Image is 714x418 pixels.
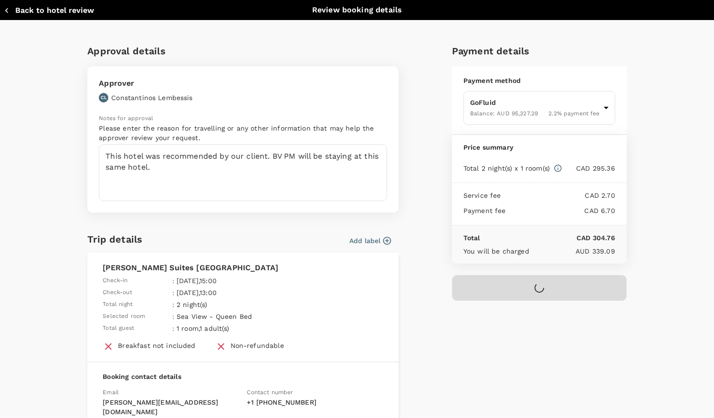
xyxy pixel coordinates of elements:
[231,341,284,350] div: Non-refundable
[101,94,107,101] p: CL
[103,262,383,274] p: [PERSON_NAME] Suites [GEOGRAPHIC_DATA]
[506,206,615,215] p: CAD 6.70
[480,233,615,243] p: CAD 304.76
[103,288,132,297] span: Check-out
[99,123,387,143] p: Please enter the reason for travelling or any other information that may help the approver review...
[312,4,402,16] p: Review booking details
[177,324,297,333] p: 1 room , 1 adult(s)
[103,312,145,321] span: Selected room
[501,191,615,200] p: CAD 2.70
[4,6,94,15] button: Back to hotel review
[470,98,600,107] p: GoFluid
[103,274,299,333] table: simple table
[177,288,297,297] p: [DATE] , 13:00
[463,143,615,152] p: Price summary
[99,114,387,123] p: Notes for approval
[548,110,599,117] span: 2.2 % payment fee
[463,163,550,173] p: Total 2 night(s) x 1 room(s)
[172,288,174,297] span: :
[111,93,192,102] p: Constantinos Lembessis
[247,389,293,396] span: Contact number
[103,276,127,285] span: Check-in
[172,312,174,321] span: :
[172,324,174,333] span: :
[87,43,399,59] h6: Approval details
[463,191,501,200] p: Service fee
[177,312,297,321] p: Sea View - Queen Bed
[463,246,529,256] p: You will be charged
[172,276,174,285] span: :
[172,300,174,309] span: :
[470,110,538,117] span: Balance : AUD 95,327.29
[103,398,239,417] p: [PERSON_NAME][EMAIL_ADDRESS][DOMAIN_NAME]
[118,341,195,350] div: Breakfast not included
[452,43,627,59] h6: Payment details
[463,91,615,125] div: GoFluidBalance: AUD 95,327.292.2% payment fee
[177,276,297,285] p: [DATE] , 15:00
[103,324,134,333] span: Total guest
[529,246,615,256] p: AUD 339.09
[463,76,615,85] p: Payment method
[463,233,480,243] p: Total
[247,398,383,407] p: + 1 [PHONE_NUMBER]
[103,372,383,381] p: Booking contact details
[349,236,391,245] button: Add label
[103,300,133,309] span: Total night
[177,300,297,309] p: 2 night(s)
[87,232,142,247] h6: Trip details
[562,163,615,173] p: CAD 295.36
[99,78,192,89] p: Approver
[463,206,506,215] p: Payment fee
[103,389,119,396] span: Email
